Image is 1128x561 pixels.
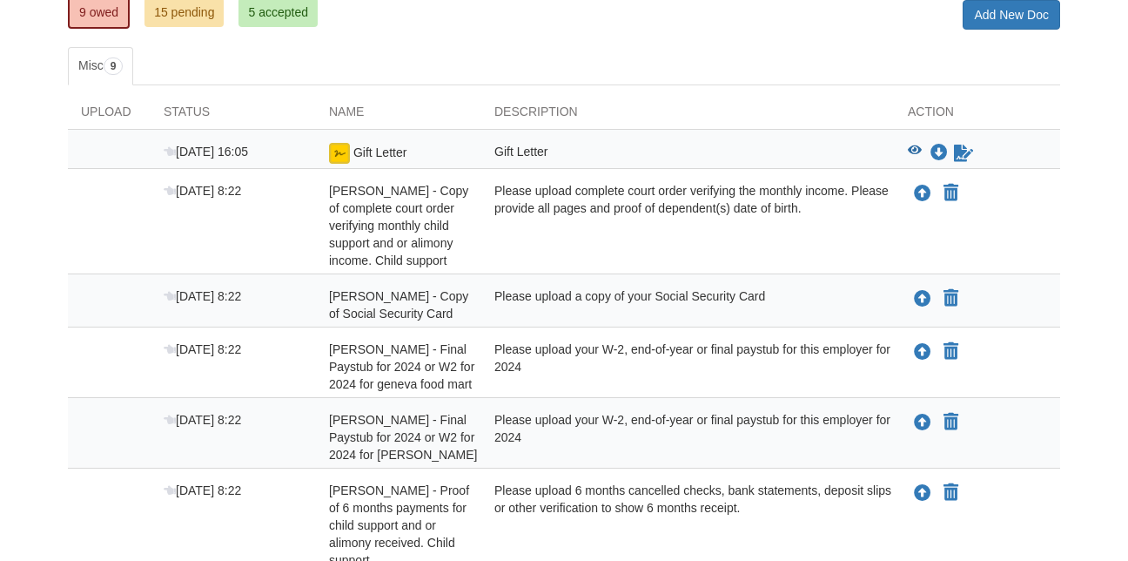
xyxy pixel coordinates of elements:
button: View Gift Letter [908,145,922,162]
div: Please upload your W-2, end-of-year or final paystub for this employer for 2024 [481,341,895,393]
button: Declare savanah yoder - Copy of complete court order verifying monthly child support and or alimo... [942,183,960,204]
button: Declare savanah yoder - Final Paystub for 2024 or W2 for 2024 for geneva food mart not applicable [942,341,960,362]
button: Declare savanah yoder - Proof of 6 months payments for child support and or alimony received. Chi... [942,483,960,504]
div: Please upload complete court order verifying the monthly income. Please provide all pages and pro... [481,182,895,269]
a: Sign Form [952,143,975,164]
span: 9 [104,57,124,75]
button: Upload savanah yoder - Final Paystub for 2024 or W2 for 2024 for geneva food mart [912,341,933,363]
button: Upload savanah yoder - Final Paystub for 2024 or W2 for 2024 for jay petrolum [912,411,933,434]
span: [DATE] 8:22 [164,184,241,198]
span: [DATE] 8:22 [164,413,241,427]
button: Upload savanah yoder - Copy of Social Security Card [912,287,933,310]
span: [DATE] 8:22 [164,483,241,497]
div: Gift Letter [481,143,895,164]
span: [DATE] 8:22 [164,342,241,356]
button: Declare savanah yoder - Final Paystub for 2024 or W2 for 2024 for jay petrolum not applicable [942,412,960,433]
div: Status [151,103,316,129]
span: [DATE] 16:05 [164,145,248,159]
button: Upload savanah yoder - Proof of 6 months payments for child support and or alimony received. Chil... [912,482,933,504]
button: Upload savanah yoder - Copy of complete court order verifying monthly child support and or alimon... [912,182,933,205]
img: Ready for you to esign [329,143,350,164]
span: [PERSON_NAME] - Final Paystub for 2024 or W2 for 2024 for geneva food mart [329,342,474,391]
div: Upload [68,103,151,129]
div: Description [481,103,895,129]
div: Name [316,103,481,129]
span: Gift Letter [353,145,406,159]
div: Please upload a copy of your Social Security Card [481,287,895,322]
a: Download Gift Letter [930,146,948,160]
button: Declare savanah yoder - Copy of Social Security Card not applicable [942,288,960,309]
span: [PERSON_NAME] - Final Paystub for 2024 or W2 for 2024 for [PERSON_NAME] [329,413,477,462]
div: Please upload your W-2, end-of-year or final paystub for this employer for 2024 [481,411,895,463]
a: Misc [68,47,133,85]
span: [DATE] 8:22 [164,289,241,303]
div: Action [895,103,1060,129]
span: [PERSON_NAME] - Copy of complete court order verifying monthly child support and or alimony incom... [329,184,468,267]
span: [PERSON_NAME] - Copy of Social Security Card [329,289,468,321]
